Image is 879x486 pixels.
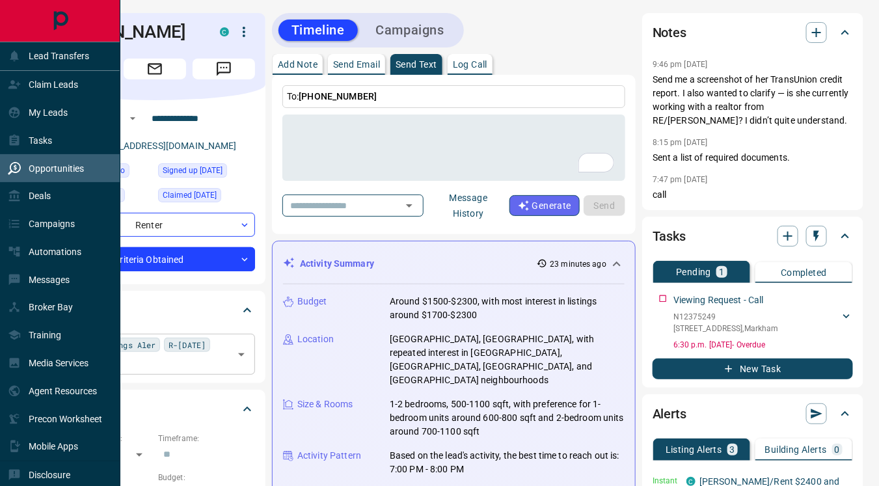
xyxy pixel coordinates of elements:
[297,449,361,463] p: Activity Pattern
[835,445,840,454] p: 0
[282,85,625,108] p: To:
[55,295,255,326] div: Tags
[400,196,418,215] button: Open
[55,213,255,237] div: Renter
[300,257,374,271] p: Activity Summary
[686,477,696,486] div: condos.ca
[158,433,255,444] p: Timeframe:
[653,403,686,424] h2: Alerts
[158,472,255,483] p: Budget:
[299,91,377,101] span: [PHONE_NUMBER]
[55,21,200,42] h1: [PERSON_NAME]
[158,188,255,206] div: Sun Aug 24 2025
[730,445,735,454] p: 3
[427,187,509,224] button: Message History
[390,398,625,439] p: 1-2 bedrooms, 500-1100 sqft, with preference for 1-bedroom units around 600-800 sqft and 2-bedroo...
[653,226,686,247] h2: Tasks
[666,445,722,454] p: Listing Alerts
[363,20,457,41] button: Campaigns
[673,323,779,334] p: [STREET_ADDRESS] , Markham
[278,60,318,69] p: Add Note
[653,138,708,147] p: 8:15 pm [DATE]
[653,151,853,165] p: Sent a list of required documents.
[676,267,711,277] p: Pending
[297,295,327,308] p: Budget
[220,27,229,36] div: condos.ca
[283,252,625,276] div: Activity Summary23 minutes ago
[653,60,708,69] p: 9:46 pm [DATE]
[163,164,223,177] span: Signed up [DATE]
[653,398,853,429] div: Alerts
[390,295,625,322] p: Around $1500-$2300, with most interest in listings around $1700-$2300
[509,195,580,216] button: Generate
[719,267,724,277] p: 1
[673,293,764,307] p: Viewing Request - Call
[297,398,353,411] p: Size & Rooms
[673,311,779,323] p: N12375249
[125,111,141,126] button: Open
[765,445,827,454] p: Building Alerts
[550,258,606,270] p: 23 minutes ago
[673,308,853,337] div: N12375249[STREET_ADDRESS],Markham
[291,120,616,176] textarea: To enrich screen reader interactions, please activate Accessibility in Grammarly extension settings
[278,20,358,41] button: Timeline
[781,268,827,277] p: Completed
[124,59,186,79] span: Email
[158,163,255,182] div: Sun Aug 24 2025
[653,17,853,48] div: Notes
[169,338,206,351] span: R-[DATE]
[653,358,853,379] button: New Task
[653,175,708,184] p: 7:47 pm [DATE]
[653,188,853,202] p: call
[333,60,380,69] p: Send Email
[673,339,853,351] p: 6:30 p.m. [DATE] - Overdue
[232,345,250,364] button: Open
[193,59,255,79] span: Message
[453,60,487,69] p: Log Call
[653,22,686,43] h2: Notes
[297,332,334,346] p: Location
[653,221,853,252] div: Tasks
[90,141,237,151] a: [EMAIL_ADDRESS][DOMAIN_NAME]
[653,73,853,128] p: Send me a screenshot of her TransUnion credit report. I also wanted to clarify — is she currently...
[55,394,255,425] div: Criteria
[396,60,437,69] p: Send Text
[390,332,625,387] p: [GEOGRAPHIC_DATA], [GEOGRAPHIC_DATA], with repeated interest in [GEOGRAPHIC_DATA], [GEOGRAPHIC_DA...
[390,449,625,476] p: Based on the lead's activity, the best time to reach out is: 7:00 PM - 8:00 PM
[163,189,217,202] span: Claimed [DATE]
[55,247,255,271] div: Criteria Obtained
